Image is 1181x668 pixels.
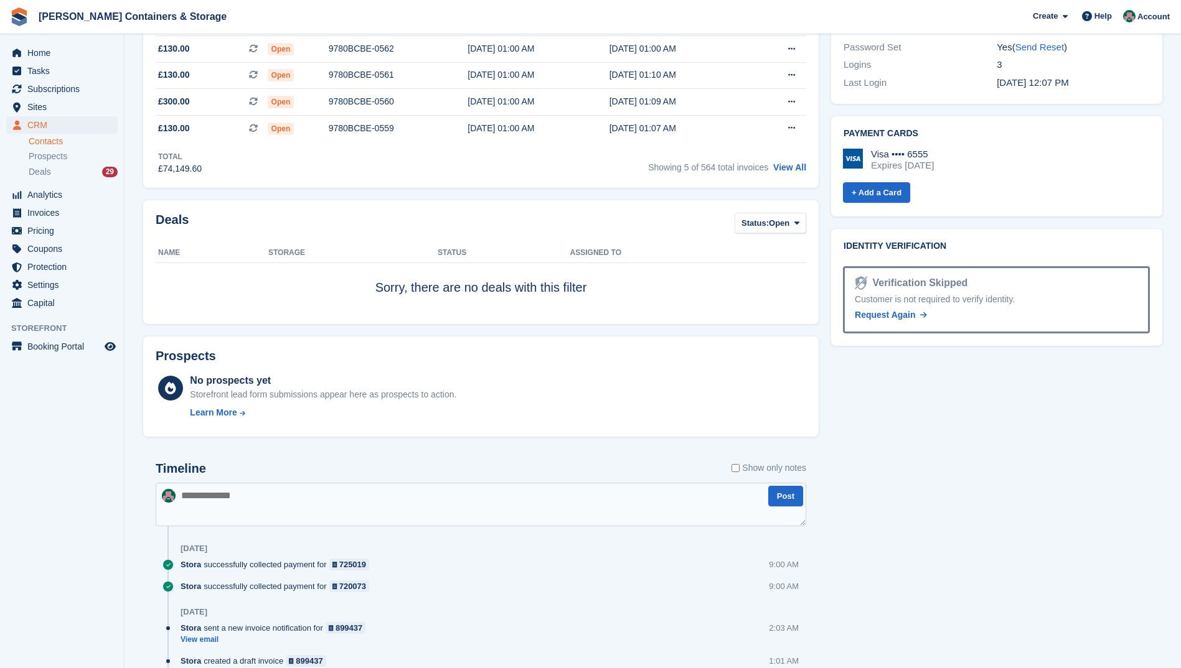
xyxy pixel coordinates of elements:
[6,204,118,221] a: menu
[769,580,799,592] div: 9:00 AM
[156,213,189,236] h2: Deals
[871,149,934,160] div: Visa •••• 6555
[997,77,1069,88] time: 2025-07-18 11:07:39 UTC
[286,655,326,667] a: 899437
[329,122,468,135] div: 9780BCBE-0559
[1012,42,1067,52] span: ( )
[6,186,118,203] a: menu
[158,122,190,135] span: £130.00
[329,68,468,81] div: 9780BCBE-0561
[339,559,366,570] div: 725019
[855,276,867,290] img: Identity Verification Ready
[158,68,190,81] span: £130.00
[268,69,294,81] span: Open
[181,622,372,634] div: sent a new invoice notification for
[268,43,294,55] span: Open
[855,310,916,320] span: Request Again
[1137,11,1170,23] span: Account
[190,388,456,401] div: Storefront lead form submissions appear here as prospects to action.
[27,276,102,294] span: Settings
[329,95,468,108] div: 9780BCBE-0560
[326,622,366,634] a: 899437
[867,276,967,290] div: Verification Skipped
[158,162,202,175] div: £74,149.60
[27,98,102,116] span: Sites
[181,655,332,667] div: created a draft invoice
[11,322,124,335] span: Storefront
[103,339,118,354] a: Preview store
[6,98,118,116] a: menu
[609,68,751,81] div: [DATE] 01:10 AM
[6,258,118,276] a: menu
[609,95,751,108] div: [DATE] 01:09 AM
[609,122,751,135] div: [DATE] 01:07 AM
[468,68,609,81] div: [DATE] 01:00 AM
[855,308,927,322] a: Request Again
[843,182,910,203] a: + Add a Card
[27,204,102,221] span: Invoices
[27,44,102,62] span: Home
[181,580,375,592] div: successfully collected payment for
[27,116,102,134] span: CRM
[844,129,1150,139] h2: Payment cards
[102,167,118,177] div: 29
[190,373,456,388] div: No prospects yet
[181,559,375,570] div: successfully collected payment for
[844,40,997,55] div: Password Set
[181,622,201,634] span: Stora
[1123,10,1136,22] img: Julia Marcham
[190,406,456,419] a: Learn More
[732,462,740,475] input: Show only notes
[329,559,370,570] a: 725019
[735,213,806,233] button: Status: Open
[769,655,799,667] div: 1:01 AM
[997,40,1150,55] div: Yes
[468,122,609,135] div: [DATE] 01:00 AM
[181,634,372,645] a: View email
[336,622,362,634] div: 899437
[181,544,207,554] div: [DATE]
[190,406,237,419] div: Learn More
[1033,10,1058,22] span: Create
[29,151,67,162] span: Prospects
[871,160,934,171] div: Expires [DATE]
[6,44,118,62] a: menu
[6,62,118,80] a: menu
[296,655,322,667] div: 899437
[181,607,207,617] div: [DATE]
[29,136,118,147] a: Contacts
[10,7,29,26] img: stora-icon-8386f47178a22dfd0bd8f6a31ec36ba5ce8667c1dd55bd0f319d3a0aa187defe.svg
[27,186,102,203] span: Analytics
[29,150,118,163] a: Prospects
[6,240,118,257] a: menu
[156,349,216,363] h2: Prospects
[27,294,102,312] span: Capital
[648,162,768,172] span: Showing 5 of 564 total invoices
[855,293,1138,306] div: Customer is not required to verify identity.
[844,76,997,90] div: Last Login
[6,294,118,312] a: menu
[769,217,789,230] span: Open
[844,58,997,72] div: Logins
[158,151,202,162] div: Total
[773,162,806,172] a: View All
[997,58,1150,72] div: 3
[162,489,176,503] img: Julia Marcham
[741,217,769,230] span: Status:
[769,622,799,634] div: 2:03 AM
[6,222,118,239] a: menu
[6,338,118,355] a: menu
[27,240,102,257] span: Coupons
[268,123,294,135] span: Open
[1015,42,1064,52] a: Send Reset
[181,559,201,570] span: Stora
[769,559,799,570] div: 9:00 AM
[268,243,438,263] th: Storage
[158,95,190,108] span: £300.00
[570,243,806,263] th: Assigned to
[375,281,587,294] span: Sorry, there are no deals with this filter
[29,166,51,178] span: Deals
[181,655,201,667] span: Stora
[158,42,190,55] span: £130.00
[468,42,609,55] div: [DATE] 01:00 AM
